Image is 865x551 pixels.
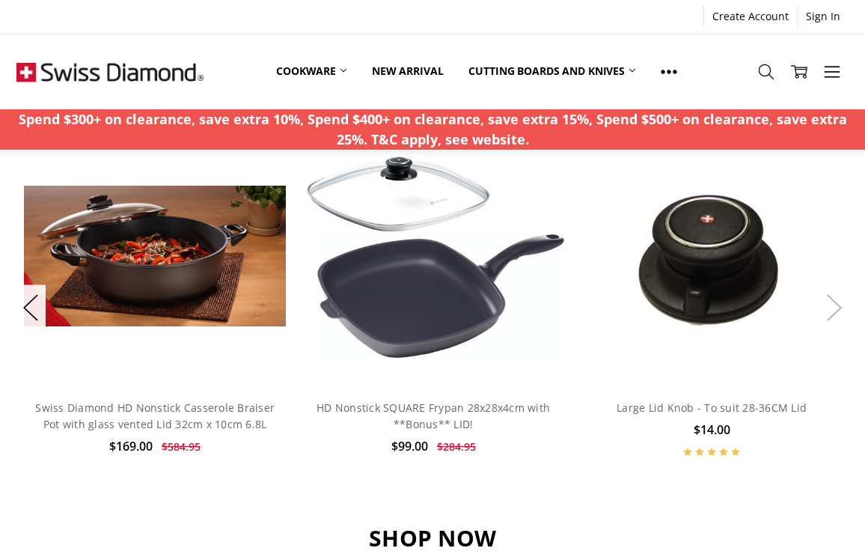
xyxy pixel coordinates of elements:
a: Create Account [704,6,797,27]
a: New arrival [359,55,456,88]
img: Large Lid Knob - To suit 28-36CM Lid [605,125,819,387]
a: Cutting boards and knives [456,55,648,88]
span: $169.00 [109,438,153,454]
span: $99.00 [391,438,428,454]
a: Large Lid Knob - To suit 28-36CM Lid [581,125,843,387]
a: Cookware [263,55,359,88]
button: Previous [16,285,46,331]
span: $584.95 [162,439,201,454]
span: $284.95 [437,439,476,454]
a: Sign In [798,6,849,27]
img: Free Shipping On Every Order [16,34,204,109]
p: Spend $300+ on clearance, save extra 10%, Spend $400+ on clearance, save extra 15%, Spend $500+ o... [8,109,858,150]
a: Swiss Diamond HD Nonstick Casserole Braiser Pot with glass vented Lid 32cm x 10cm 6.8L [35,401,275,431]
a: HD Nonstick SQUARE Frypan 28x28x4cm with **Bonus** LID! [302,125,564,387]
a: Large Lid Knob - To suit 28-36CM Lid [617,401,807,415]
a: Swiss Diamond HD Nonstick Casserole Braiser Pot with glass vented Lid 32cm x 10cm 6.8L [24,125,286,387]
img: Swiss Diamond HD Nonstick Casserole Braiser Pot with glass vented Lid 32cm x 10cm 6.8L [24,186,286,326]
a: Show All [648,55,690,88]
img: HD Nonstick SQUARE Frypan 28x28x4cm with **Bonus** LID! [302,153,564,359]
a: HD Nonstick SQUARE Frypan 28x28x4cm with **Bonus** LID! [317,401,550,431]
span: $14.00 [694,421,730,438]
button: Next [819,285,849,331]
